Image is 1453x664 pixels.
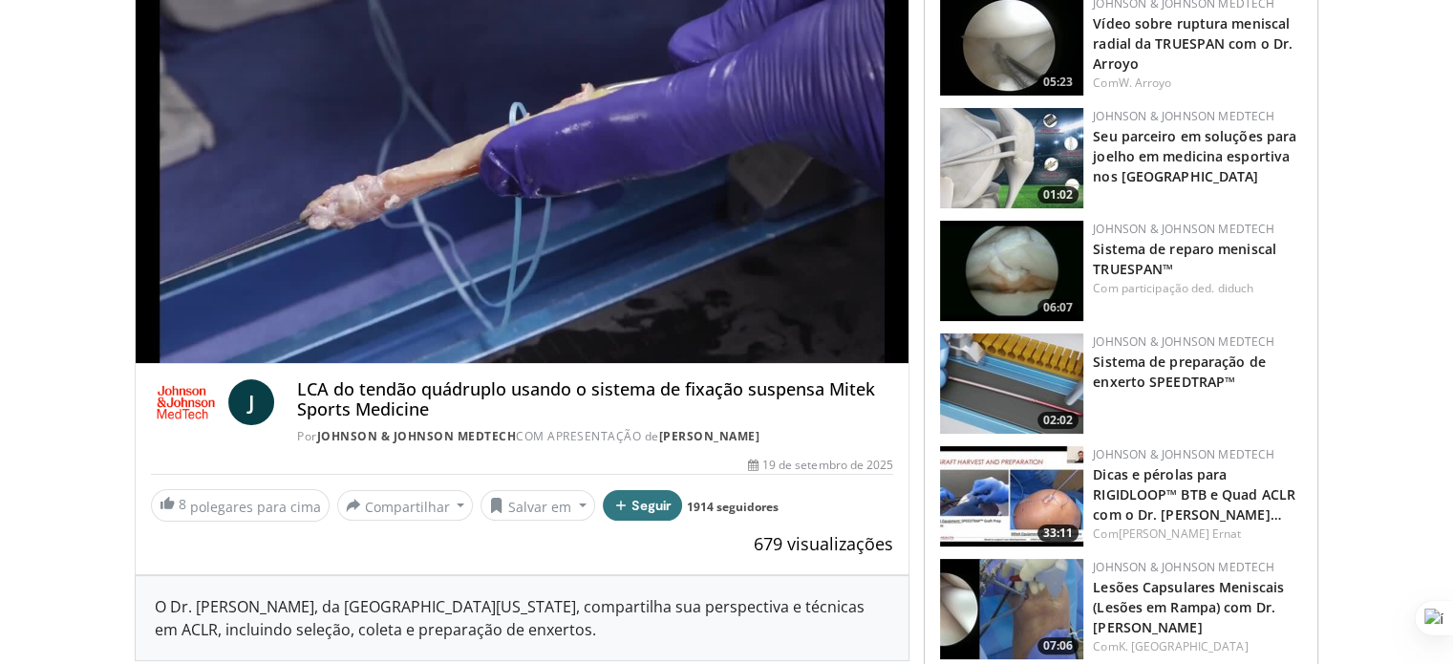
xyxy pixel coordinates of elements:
font: Com [1093,638,1118,654]
button: Compartilhar [337,490,474,521]
a: Johnson & Johnson MedTech [1093,221,1274,237]
font: O Dr. [PERSON_NAME], da [GEOGRAPHIC_DATA][US_STATE], compartilha sua perspectiva e técnicas em AC... [155,596,865,640]
a: K. [GEOGRAPHIC_DATA] [1118,638,1248,654]
a: Johnson & Johnson MedTech [1093,446,1274,462]
a: Sistema de reparo meniscal TRUESPAN™ [1093,240,1276,278]
a: Johnson & Johnson MedTech [317,428,517,444]
font: 02:02 [1043,412,1073,428]
a: [PERSON_NAME] [659,428,760,444]
a: Sistema de preparação de enxerto SPEEDTRAP™ [1093,353,1265,391]
font: Com [1093,525,1118,542]
font: Seguir [631,497,671,513]
a: Johnson & Johnson MedTech [1093,559,1274,575]
a: Seu parceiro em soluções para joelho em medicina esportiva nos [GEOGRAPHIC_DATA] [1093,127,1296,185]
a: Johnson & Johnson MedTech [1093,333,1274,350]
font: polegares para cima [190,498,321,516]
a: J [228,379,274,425]
a: 01:02 [940,108,1083,208]
font: 679 visualizações [754,532,893,555]
font: 07:06 [1043,637,1073,653]
img: e42d750b-549a-4175-9691-fdba1d7a6a0f.150x105_q85_crop-smart_upscale.jpg [940,221,1083,321]
font: 19 de setembro de 2025 [762,457,893,473]
a: [PERSON_NAME] Ernat [1118,525,1241,542]
font: 01:02 [1043,186,1073,203]
a: Lesões Capsulares Meniscais (Lesões em Rampa) com Dr. [PERSON_NAME] [1093,578,1284,636]
font: 06:07 [1043,299,1073,315]
font: Por [297,428,317,444]
font: 8 [179,495,186,513]
font: J [248,388,254,416]
a: 8 polegares para cima [151,489,330,522]
font: Compartilhar [365,497,450,515]
a: 02:02 [940,333,1083,434]
img: 4bc3a03c-f47c-4100-84fa-650097507746.150x105_q85_crop-smart_upscale.jpg [940,446,1083,546]
font: 33:11 [1043,525,1073,541]
font: Com [1093,75,1118,91]
a: W. Arroyo [1118,75,1171,91]
img: Johnson & Johnson MedTech [151,379,222,425]
a: Dicas e pérolas para RIGIDLOOP™ BTB e Quad ACLR com o Dr. [PERSON_NAME]… [1093,465,1295,524]
a: Vídeo sobre ruptura meniscal radial da TRUESPAN com o Dr. Arroyo [1093,14,1293,73]
img: 0543fda4-7acd-4b5c-b055-3730b7e439d4.150x105_q85_crop-smart_upscale.jpg [940,108,1083,208]
font: COM APRESENTAÇÃO de [516,428,659,444]
button: Salvar em [481,490,595,521]
a: 06:07 [940,221,1083,321]
font: LCA do tendão quádruplo usando o sistema de fixação suspensa Mitek Sports Medicine [297,377,875,421]
button: Seguir [603,490,683,521]
img: a46a2fe1-2704-4a9e-acc3-1c278068f6c4.150x105_q85_crop-smart_upscale.jpg [940,333,1083,434]
a: 33:11 [940,446,1083,546]
font: Com participação de [1093,280,1205,296]
a: 1914 seguidores [687,499,779,515]
font: 05:23 [1043,74,1073,90]
a: Johnson & Johnson MedTech [1093,108,1274,124]
a: d. diduch [1205,280,1253,296]
a: 07:06 [940,559,1083,659]
font: Salvar em [508,497,571,515]
img: 0c02c3d5-dde0-442f-bbc0-cf861f5c30d7.150x105_q85_crop-smart_upscale.jpg [940,559,1083,659]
